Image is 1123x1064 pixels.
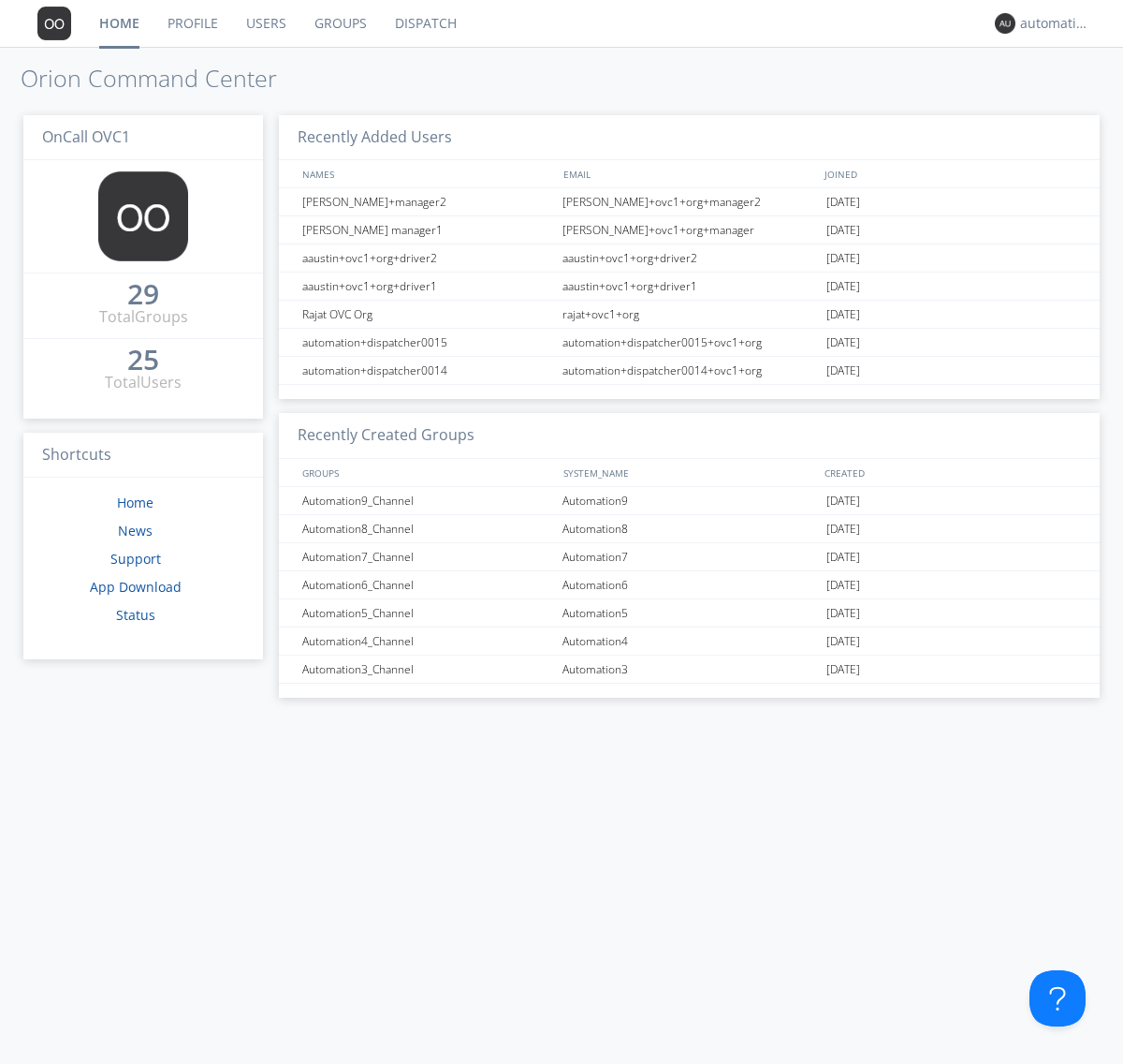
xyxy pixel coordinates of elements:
a: Automation3_ChannelAutomation3[DATE] [279,656,1100,684]
span: [DATE] [826,301,860,329]
a: Automation5_ChannelAutomation5[DATE] [279,599,1100,628]
div: [PERSON_NAME] manager1 [298,216,557,244]
div: Rajat OVC Org [298,301,557,328]
a: 29 [127,285,159,306]
a: [PERSON_NAME]+manager2[PERSON_NAME]+ovc1+org+manager2[DATE] [279,188,1100,216]
a: Automation6_ChannelAutomation6[DATE] [279,571,1100,599]
div: Automation3_Channel [298,656,557,683]
a: Home [117,494,153,511]
a: aaustin+ovc1+org+driver1aaustin+ovc1+org+driver1[DATE] [279,273,1100,301]
span: [DATE] [826,628,860,656]
div: Automation7 [558,543,822,570]
a: Support [110,550,161,568]
a: Automation8_ChannelAutomation8[DATE] [279,515,1100,543]
div: automation+dispatcher0014 [298,357,557,384]
div: Automation8 [558,515,822,542]
a: Rajat OVC Orgrajat+ovc1+org[DATE] [279,301,1100,329]
a: App Download [90,578,182,596]
a: automation+dispatcher0015automation+dispatcher0015+ovc1+org[DATE] [279,329,1100,357]
div: Total Groups [99,306,188,328]
div: Automation3 [558,656,822,683]
a: Automation7_ChannelAutomation7[DATE] [279,543,1100,571]
div: JOINED [820,160,1082,187]
span: [DATE] [826,543,860,571]
div: automation+dispatcher0014+ovc1+org [558,357,822,384]
div: rajat+ovc1+org [558,301,822,328]
div: EMAIL [559,160,820,187]
span: [DATE] [826,656,860,684]
a: aaustin+ovc1+org+driver2aaustin+ovc1+org+driver2[DATE] [279,244,1100,273]
div: Automation8_Channel [298,515,557,542]
a: Status [116,606,155,624]
span: [DATE] [826,188,860,216]
span: [DATE] [826,599,860,628]
img: 373638.png [98,171,188,261]
div: automation+dispatcher0014 [1020,14,1090,33]
span: [DATE] [826,329,860,357]
a: Automation9_ChannelAutomation9[DATE] [279,487,1100,515]
div: Automation5_Channel [298,599,557,627]
span: [DATE] [826,487,860,515]
a: 25 [127,350,159,372]
div: 29 [127,285,159,303]
a: automation+dispatcher0014automation+dispatcher0014+ovc1+org[DATE] [279,357,1100,385]
img: 373638.png [37,7,71,40]
div: CREATED [820,459,1082,486]
h3: Shortcuts [23,433,263,479]
div: aaustin+ovc1+org+driver2 [298,244,557,272]
div: NAMES [298,160,554,187]
div: Automation9_Channel [298,487,557,514]
div: aaustin+ovc1+org+driver1 [558,273,822,300]
span: [DATE] [826,571,860,599]
a: [PERSON_NAME] manager1[PERSON_NAME]+ovc1+org+manager[DATE] [279,216,1100,244]
div: Automation9 [558,487,822,514]
div: SYSTEM_NAME [559,459,820,486]
div: 25 [127,350,159,369]
h3: Recently Created Groups [279,413,1100,459]
span: [DATE] [826,216,860,244]
div: Automation4 [558,628,822,655]
div: Total Users [105,372,182,393]
iframe: Toggle Customer Support [1029,970,1086,1027]
div: [PERSON_NAME]+ovc1+org+manager [558,216,822,244]
span: OnCall OVC1 [42,126,130,147]
a: Automation4_ChannelAutomation4[DATE] [279,628,1100,656]
div: GROUPS [298,459,554,486]
div: automation+dispatcher0015+ovc1+org [558,329,822,356]
span: [DATE] [826,244,860,273]
div: Automation4_Channel [298,628,557,655]
div: [PERSON_NAME]+ovc1+org+manager2 [558,188,822,215]
div: aaustin+ovc1+org+driver2 [558,244,822,272]
div: automation+dispatcher0015 [298,329,557,356]
div: Automation5 [558,599,822,627]
a: News [118,522,153,539]
span: [DATE] [826,357,860,385]
div: [PERSON_NAME]+manager2 [298,188,557,215]
div: Automation6 [558,571,822,598]
div: Automation7_Channel [298,543,557,570]
div: Automation6_Channel [298,571,557,598]
img: 373638.png [995,13,1015,34]
div: aaustin+ovc1+org+driver1 [298,273,557,300]
span: [DATE] [826,273,860,301]
h3: Recently Added Users [279,115,1100,161]
span: [DATE] [826,515,860,543]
